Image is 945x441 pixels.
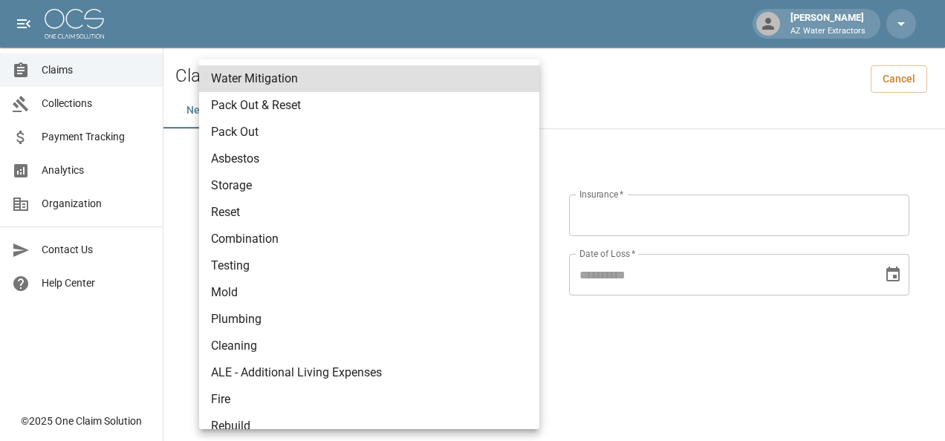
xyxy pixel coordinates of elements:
li: Reset [199,199,539,226]
li: Rebuild [199,413,539,440]
li: Testing [199,252,539,279]
li: Combination [199,226,539,252]
li: Mold [199,279,539,306]
li: Fire [199,386,539,413]
li: Storage [199,172,539,199]
li: Water Mitigation [199,65,539,92]
li: ALE - Additional Living Expenses [199,359,539,386]
li: Pack Out & Reset [199,92,539,119]
li: Asbestos [199,146,539,172]
li: Plumbing [199,306,539,333]
li: Cleaning [199,333,539,359]
li: Pack Out [199,119,539,146]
